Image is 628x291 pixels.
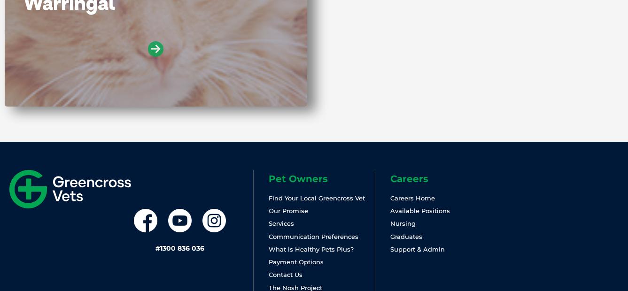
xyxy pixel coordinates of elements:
[269,271,302,278] a: Contact Us
[269,258,324,266] a: Payment Options
[269,245,354,253] a: What is Healthy Pets Plus?
[390,233,422,240] a: Graduates
[269,233,358,240] a: Communication Preferences
[390,245,445,253] a: Support & Admin
[155,244,160,253] span: #
[269,174,375,184] h6: Pet Owners
[390,174,496,184] h6: Careers
[269,220,294,227] a: Services
[390,194,435,202] a: Careers Home
[269,207,308,214] a: Our Promise
[155,244,204,253] a: #1300 836 036
[390,220,416,227] a: Nursing
[390,207,450,214] a: Available Positions
[269,194,365,202] a: Find Your Local Greencross Vet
